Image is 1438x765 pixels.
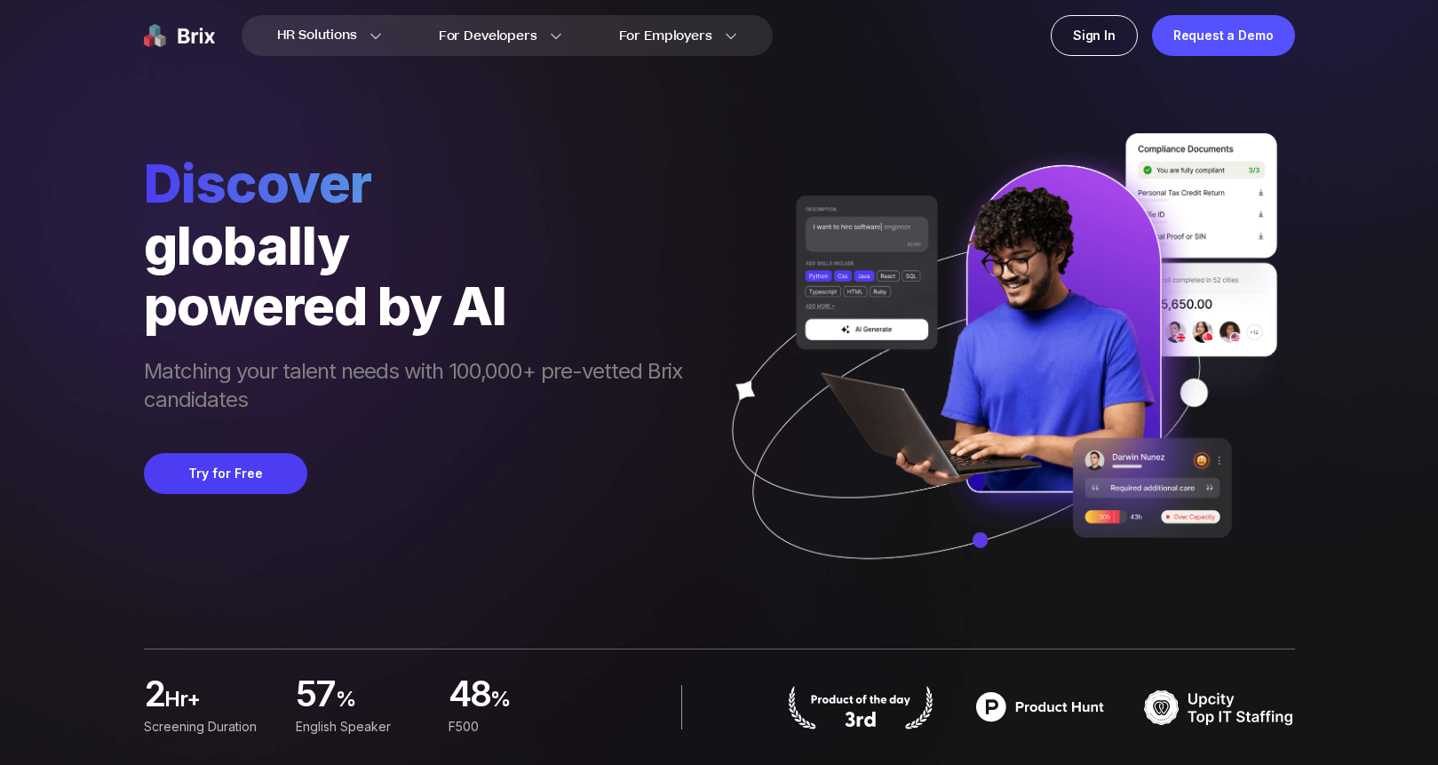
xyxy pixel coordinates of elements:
div: powered by AI [144,275,700,336]
div: F500 [448,717,578,737]
span: 2 [144,678,164,713]
button: Try for Free [144,453,307,494]
span: For Developers [439,27,537,45]
img: ai generate [700,133,1295,611]
span: % [336,685,427,721]
a: Request a Demo [1152,15,1295,56]
span: Discover [144,151,700,215]
span: 48 [448,678,490,713]
div: Screening duration [144,717,274,737]
span: For Employers [619,27,712,45]
img: product hunt badge [785,685,936,729]
span: hr+ [164,685,274,721]
img: TOP IT STAFFING [1144,685,1295,729]
img: product hunt badge [965,685,1116,729]
div: globally [144,215,700,275]
span: 57 [296,678,336,713]
a: Sign In [1051,15,1138,56]
span: HR Solutions [277,21,357,50]
span: Matching your talent needs with 100,000+ pre-vetted Brix candidates [144,357,700,418]
div: English Speaker [296,717,426,737]
span: % [490,685,579,721]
